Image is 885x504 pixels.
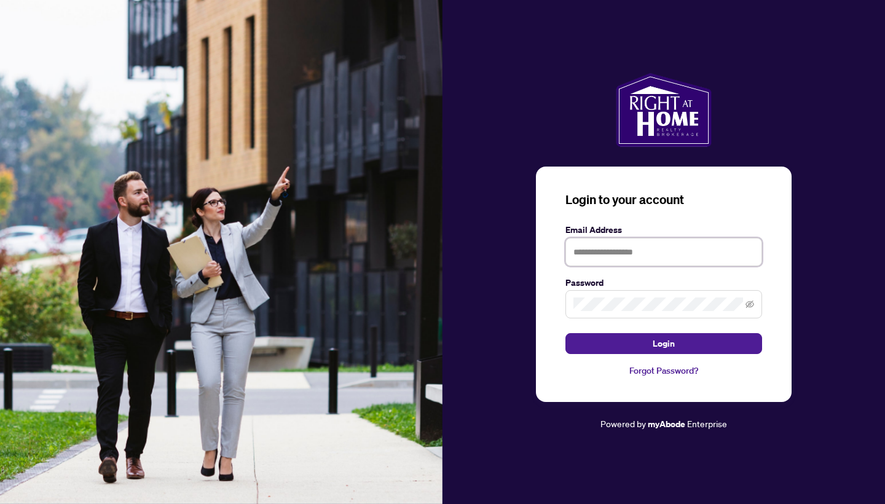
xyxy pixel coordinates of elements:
label: Email Address [565,223,762,237]
h3: Login to your account [565,191,762,208]
label: Password [565,276,762,289]
span: Login [653,334,675,353]
span: Enterprise [687,418,727,429]
button: Login [565,333,762,354]
span: Powered by [600,418,646,429]
img: ma-logo [616,73,711,147]
a: Forgot Password? [565,364,762,377]
a: myAbode [648,417,685,431]
span: eye-invisible [745,300,754,309]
